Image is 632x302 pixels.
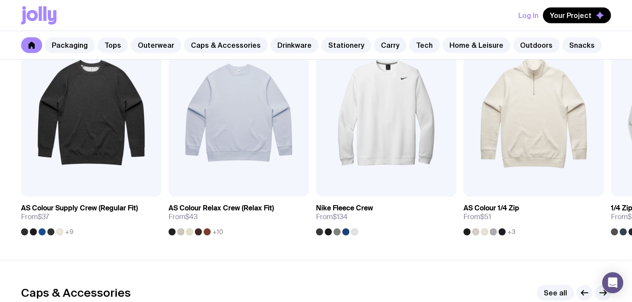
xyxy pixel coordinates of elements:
span: From [21,213,49,221]
a: Outdoors [513,37,560,53]
a: Drinkware [270,37,319,53]
a: See all [537,285,574,301]
span: $37 [38,212,49,221]
button: Log In [518,7,539,23]
a: AS Colour Supply Crew (Regular Fit)From$37+9 [21,197,162,235]
span: +9 [65,228,73,235]
span: Your Project [550,11,592,20]
a: AS Colour 1/4 ZipFrom$51+3 [463,197,604,235]
a: Snacks [562,37,602,53]
span: $51 [480,212,491,221]
h3: AS Colour Relax Crew (Relax Fit) [169,204,274,213]
a: Caps & Accessories [184,37,268,53]
a: AS Colour Relax Crew (Relax Fit)From$43+10 [169,197,309,235]
span: From [463,213,491,221]
a: Packaging [45,37,95,53]
span: From [169,213,197,221]
a: Stationery [321,37,371,53]
div: Open Intercom Messenger [602,272,623,293]
a: Home & Leisure [442,37,510,53]
a: Tech [409,37,440,53]
a: Nike Fleece CrewFrom$134 [316,197,456,235]
h3: AS Colour 1/4 Zip [463,204,519,213]
span: From [316,213,348,221]
a: Tops [97,37,128,53]
span: +3 [507,228,516,235]
h2: Caps & Accessories [21,286,131,299]
span: $43 [185,212,197,221]
a: Outerwear [131,37,181,53]
button: Your Project [543,7,611,23]
a: Carry [374,37,406,53]
span: +10 [212,228,223,235]
h3: AS Colour Supply Crew (Regular Fit) [21,204,138,213]
h3: Nike Fleece Crew [316,204,373,213]
span: $134 [333,212,348,221]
